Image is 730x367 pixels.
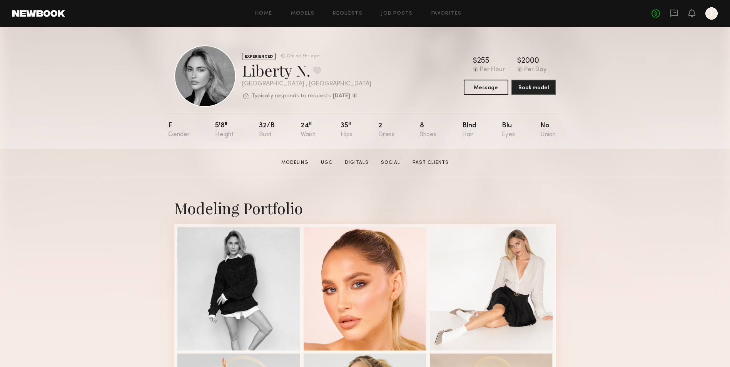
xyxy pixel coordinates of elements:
a: Job Posts [381,11,413,16]
div: 255 [477,57,489,65]
div: Per Day [524,67,546,73]
a: Modeling [278,159,312,166]
div: Modeling Portfolio [174,198,556,218]
a: I [705,7,718,20]
a: Favorites [431,11,462,16]
div: [GEOGRAPHIC_DATA] , [GEOGRAPHIC_DATA] [242,81,371,87]
div: 2000 [521,57,539,65]
div: Blu [502,122,515,138]
a: Models [291,11,314,16]
b: [DATE] [333,93,350,99]
p: Typically responds to requests [252,93,331,99]
div: $ [517,57,521,65]
div: No [540,122,556,138]
div: Online 3hr ago [287,54,319,59]
div: 24" [301,122,315,138]
div: Per Hour [480,67,505,73]
div: 5'8" [215,122,234,138]
div: Blnd [462,122,476,138]
button: Message [464,80,508,95]
a: Home [255,11,272,16]
div: F [168,122,190,138]
a: Digitals [342,159,372,166]
a: UGC [318,159,336,166]
div: Liberty N. [242,60,371,80]
div: 8 [420,122,436,138]
button: Book model [511,80,556,95]
div: 2 [378,122,394,138]
div: EXPERIENCED [242,53,276,60]
div: 32/b [259,122,275,138]
a: Past Clients [409,159,452,166]
div: $ [473,57,477,65]
a: Social [378,159,403,166]
a: Requests [333,11,362,16]
div: 35" [341,122,352,138]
